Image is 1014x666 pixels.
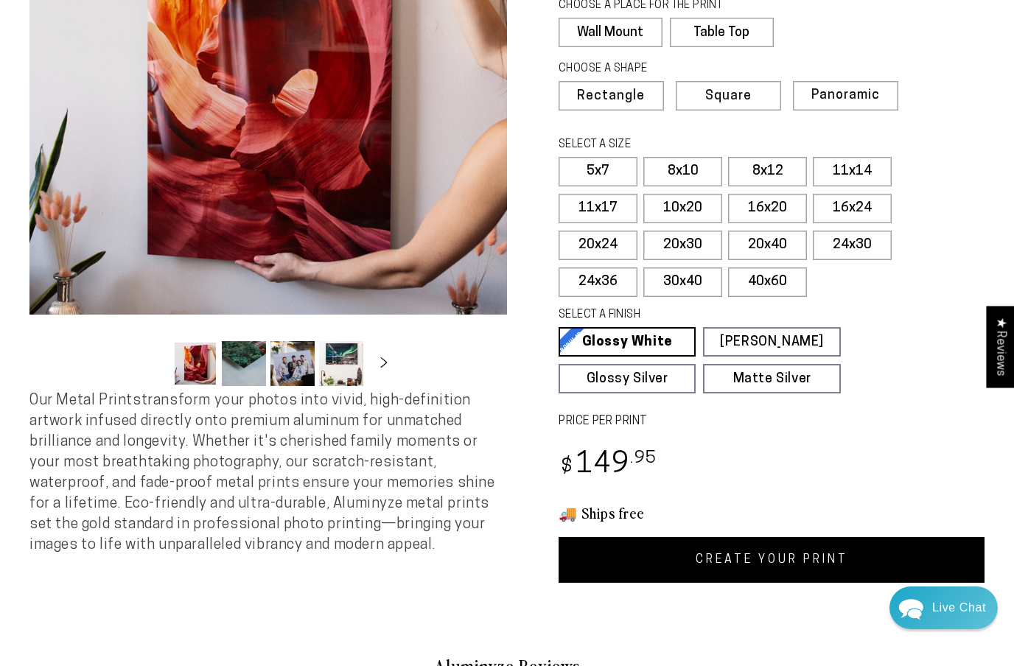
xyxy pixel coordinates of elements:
label: 5x7 [559,157,637,186]
label: 20x40 [728,231,807,260]
span: $ [561,458,573,477]
bdi: 149 [559,451,657,480]
span: Panoramic [811,88,880,102]
span: Our Metal Prints transform your photos into vivid, high-definition artwork infused directly onto ... [29,393,495,553]
label: 40x60 [728,267,807,297]
div: Chat widget toggle [889,586,998,629]
legend: SELECT A FINISH [559,307,808,323]
label: 30x40 [643,267,722,297]
button: Slide left [136,348,169,380]
label: 11x14 [813,157,892,186]
label: 16x20 [728,194,807,223]
label: PRICE PER PRINT [559,413,985,430]
span: Square [705,90,752,103]
label: 20x30 [643,231,722,260]
a: [PERSON_NAME] [703,327,840,357]
h3: 🚚 Ships free [559,503,985,522]
a: Matte Silver [703,364,840,393]
label: Table Top [670,18,774,47]
sup: .95 [630,450,657,467]
a: Glossy White [559,327,696,357]
legend: SELECT A SIZE [559,137,808,153]
a: CREATE YOUR PRINT [559,537,985,583]
button: Slide right [368,348,400,380]
label: 24x36 [559,267,637,297]
button: Load image 2 in gallery view [222,341,266,386]
label: 11x17 [559,194,637,223]
div: Click to open Judge.me floating reviews tab [986,306,1014,388]
button: Load image 4 in gallery view [319,341,363,386]
label: 20x24 [559,231,637,260]
label: 8x12 [728,157,807,186]
a: Glossy Silver [559,364,696,393]
span: Rectangle [577,90,645,103]
div: Contact Us Directly [932,586,986,629]
label: 8x10 [643,157,722,186]
label: 10x20 [643,194,722,223]
label: Wall Mount [559,18,662,47]
button: Load image 3 in gallery view [270,341,315,386]
legend: CHOOSE A SHAPE [559,61,762,77]
button: Load image 1 in gallery view [173,341,217,386]
label: 24x30 [813,231,892,260]
label: 16x24 [813,194,892,223]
